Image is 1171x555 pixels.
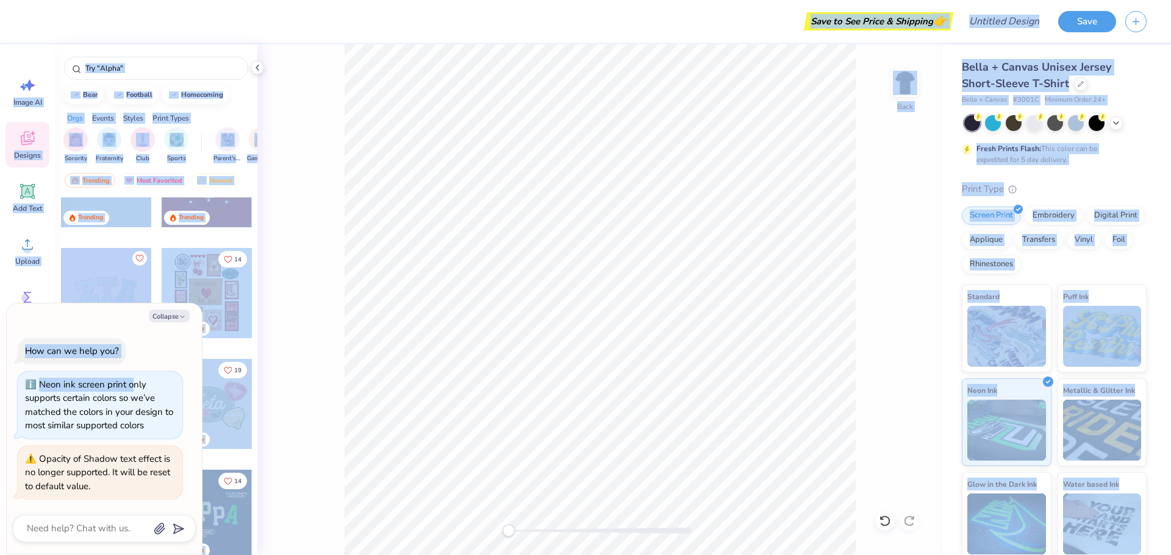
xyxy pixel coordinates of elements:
div: How can we help you? [25,345,119,357]
button: Save [1058,11,1116,32]
div: filter for Club [131,127,155,163]
button: football [107,86,158,104]
span: Club [136,154,149,163]
div: Rhinestones [962,255,1021,274]
div: Neon ink screen print only supports certain colors so we’ve matched the colors in your design to ... [25,378,173,432]
button: Like [132,251,147,266]
div: filter for Fraternity [96,127,123,163]
button: filter button [247,127,275,163]
span: Add Text [13,203,42,213]
img: Glow in the Dark Ink [967,493,1046,554]
button: filter button [131,127,155,163]
div: Events [92,113,114,124]
img: Sorority Image [69,133,83,147]
button: homecoming [162,86,229,104]
strong: Fresh Prints Flash: [976,144,1041,154]
button: filter button [164,127,188,163]
div: Vinyl [1067,231,1101,249]
span: Water based Ink [1063,478,1119,490]
div: Embroidery [1025,207,1083,225]
span: Bella + Canvas [962,95,1007,105]
span: Glow in the Dark Ink [967,478,1037,490]
div: Accessibility label [503,525,515,537]
img: Game Day Image [254,133,268,147]
div: Save to See Price & Shipping [807,12,950,30]
img: Water based Ink [1063,493,1142,554]
img: Standard [967,306,1046,367]
img: newest.gif [197,176,207,185]
img: most_fav.gif [124,176,134,185]
div: Foil [1105,231,1133,249]
span: Puff Ink [1063,290,1089,303]
img: trend_line.gif [71,91,81,99]
span: 19 [234,367,242,373]
span: Game Day [247,154,275,163]
div: filter for Sorority [63,127,88,163]
div: Newest [192,173,238,188]
div: Most Favorited [119,173,188,188]
button: Like [218,473,247,489]
div: Applique [962,231,1011,249]
div: filter for Game Day [247,127,275,163]
span: Fraternity [96,154,123,163]
img: Parent's Weekend Image [221,133,235,147]
span: Bella + Canvas Unisex Jersey Short-Sleeve T-Shirt [962,60,1111,91]
div: Print Type [962,182,1147,196]
div: Transfers [1014,231,1063,249]
div: This color can be expedited for 5 day delivery. [976,143,1126,165]
div: bear [83,91,98,98]
div: Trending [65,173,115,188]
span: Sorority [65,154,87,163]
div: Orgs [67,113,83,124]
span: Standard [967,290,1000,303]
div: Styles [123,113,143,124]
div: Trending [179,213,204,222]
img: Back [893,71,917,95]
div: Digital Print [1086,207,1145,225]
img: Puff Ink [1063,306,1142,367]
button: Like [218,362,247,378]
input: Try "Alpha" [84,62,240,74]
span: 14 [234,256,242,263]
img: trend_line.gif [114,91,124,99]
button: Like [218,251,247,267]
span: # 3001C [1013,95,1039,105]
img: Metallic & Glitter Ink [1063,400,1142,461]
div: filter for Sports [164,127,188,163]
div: homecoming [181,91,223,98]
button: filter button [96,127,123,163]
img: Neon Ink [967,400,1046,461]
div: Back [897,101,913,112]
button: Collapse [149,309,190,322]
span: Designs [14,150,41,160]
button: bear [64,86,103,104]
span: Image AI [13,97,42,107]
span: Upload [15,256,40,266]
button: filter button [213,127,242,163]
span: 👉 [933,13,947,28]
div: filter for Parent's Weekend [213,127,242,163]
span: Metallic & Glitter Ink [1063,384,1135,397]
button: filter button [63,127,88,163]
span: 14 [234,478,242,484]
span: Parent's Weekend [213,154,242,163]
div: Opacity of Shadow text effect is no longer supported. It will be reset to default value. [25,452,175,493]
input: Untitled Design [959,9,1049,34]
div: Screen Print [962,207,1021,225]
img: trending.gif [70,176,80,185]
img: Sports Image [170,133,184,147]
img: Fraternity Image [102,133,116,147]
span: Sports [167,154,186,163]
span: Neon Ink [967,384,997,397]
span: Minimum Order: 24 + [1045,95,1106,105]
div: football [126,91,152,98]
img: trend_line.gif [169,91,179,99]
img: Club Image [136,133,149,147]
div: Trending [78,213,103,222]
div: Print Types [152,113,189,124]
